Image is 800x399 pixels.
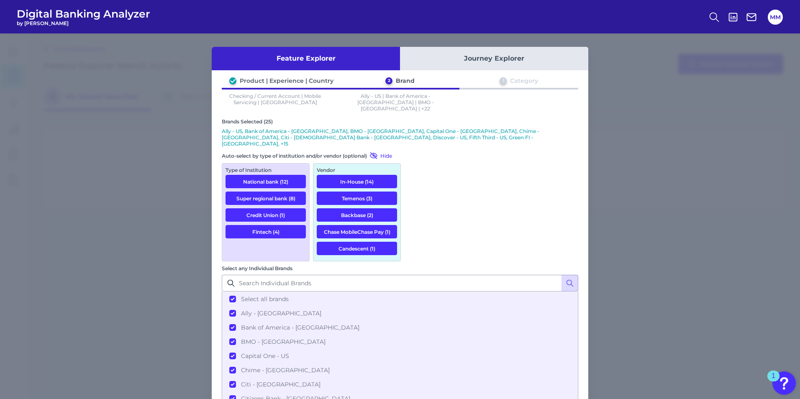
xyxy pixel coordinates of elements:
button: Hide [367,151,392,160]
button: Select all brands [223,292,577,306]
div: 1 [772,376,775,387]
button: Candescent (1) [317,242,397,255]
button: Super regional bank (8) [226,192,306,205]
span: Bank of America - [GEOGRAPHIC_DATA] [241,324,359,331]
div: Vendor [317,167,397,173]
div: 3 [500,77,507,84]
button: National bank (12) [226,175,306,188]
button: Open Resource Center, 1 new notification [772,371,796,395]
span: Capital One - US [241,352,289,360]
label: Select any Individual Brands [222,265,292,271]
p: Checking / Current Account | Mobile Servicing | [GEOGRAPHIC_DATA] [222,93,329,112]
span: Citi - [GEOGRAPHIC_DATA] [241,381,321,388]
button: Feature Explorer [212,47,400,70]
span: Chime - [GEOGRAPHIC_DATA] [241,366,330,374]
button: Backbase (2) [317,208,397,222]
button: Temenos (3) [317,192,397,205]
button: BMO - [GEOGRAPHIC_DATA] [223,335,577,349]
button: Capital One - US [223,349,577,363]
p: Ally - US | Bank of America - [GEOGRAPHIC_DATA] | BMO - [GEOGRAPHIC_DATA] | +22 [342,93,449,112]
button: Fintech (4) [226,225,306,238]
button: Credit Union (1) [226,208,306,222]
button: MM [768,10,783,25]
div: 2 [385,77,392,84]
span: Ally - [GEOGRAPHIC_DATA] [241,309,321,317]
span: BMO - [GEOGRAPHIC_DATA] [241,338,326,345]
div: Product | Experience | Country [240,77,333,84]
button: In-House (14) [317,175,397,188]
div: Brands Selected (25) [222,118,578,125]
button: Journey Explorer [400,47,588,70]
p: Ally - US, Bank of America - [GEOGRAPHIC_DATA], BMO - [GEOGRAPHIC_DATA], Capital One - [GEOGRAPHI... [222,128,578,147]
div: Auto-select by type of institution and/or vendor (optional) [222,151,401,160]
button: Ally - [GEOGRAPHIC_DATA] [223,306,577,320]
span: Digital Banking Analyzer [17,8,150,20]
span: Select all brands [241,295,289,303]
button: Chase MobileChase Pay (1) [317,225,397,238]
div: Category [510,77,538,84]
input: Search Individual Brands [222,275,578,292]
span: by [PERSON_NAME] [17,20,150,26]
button: Bank of America - [GEOGRAPHIC_DATA] [223,320,577,335]
div: Brand [396,77,415,84]
div: Type of Institution [226,167,306,173]
button: Chime - [GEOGRAPHIC_DATA] [223,363,577,377]
button: Citi - [GEOGRAPHIC_DATA] [223,377,577,391]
